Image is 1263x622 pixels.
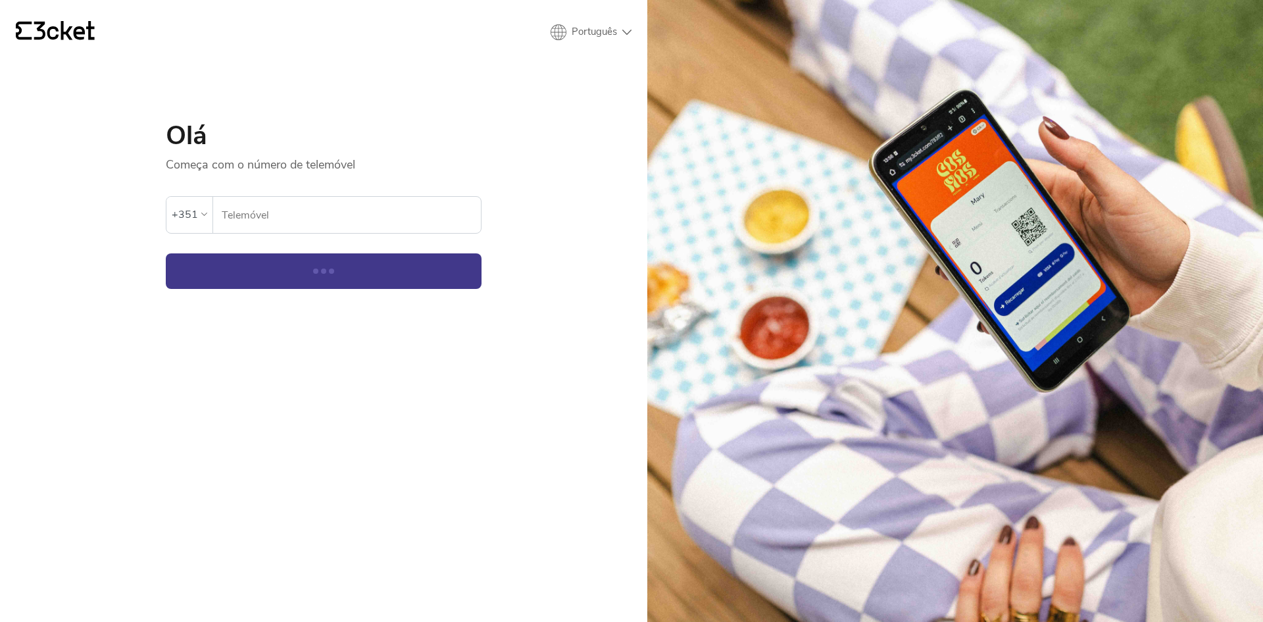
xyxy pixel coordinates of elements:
[213,197,481,234] label: Telemóvel
[221,197,481,233] input: Telemóvel
[16,22,32,40] g: {' '}
[172,205,198,224] div: +351
[166,122,482,149] h1: Olá
[166,149,482,172] p: Começa com o número de telemóvel
[16,21,95,43] a: {' '}
[166,253,482,289] button: Continuar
